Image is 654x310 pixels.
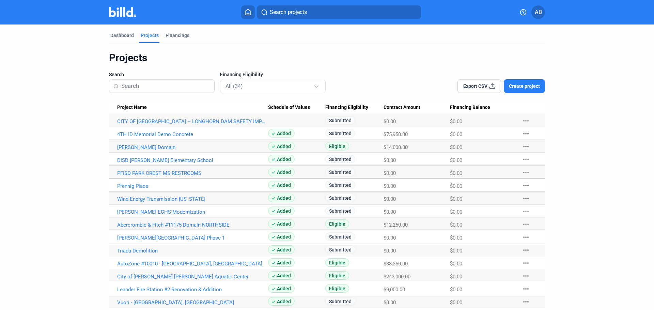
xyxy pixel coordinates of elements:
[268,245,295,254] span: Added
[110,32,134,39] div: Dashboard
[522,117,530,125] mat-icon: more_horiz
[522,143,530,151] mat-icon: more_horiz
[109,7,136,17] img: Billd Company Logo
[384,144,408,150] span: $14,000.00
[509,83,540,89] span: Create project
[384,104,450,111] div: Contract Amount
[109,71,124,78] span: Search
[450,248,462,254] span: $0.00
[450,131,462,137] span: $0.00
[522,259,530,267] mat-icon: more_horiz
[117,235,268,241] a: [PERSON_NAME][GEOGRAPHIC_DATA] Phase 1
[268,297,295,306] span: Added
[522,207,530,215] mat-icon: more_horiz
[384,274,410,280] span: $243,000.00
[522,130,530,138] mat-icon: more_horiz
[325,155,355,163] span: Submitted
[325,245,355,254] span: Submitted
[325,219,349,228] span: Eligible
[117,274,268,280] a: City of [PERSON_NAME] [PERSON_NAME] Aquatic Center
[257,5,421,19] button: Search projects
[268,207,295,215] span: Added
[522,272,530,280] mat-icon: more_horiz
[384,222,408,228] span: $12,250.00
[325,284,349,293] span: Eligible
[141,32,159,39] div: Projects
[522,233,530,241] mat-icon: more_horiz
[450,209,462,215] span: $0.00
[268,194,295,202] span: Added
[325,104,368,111] span: Financing Eligibility
[450,170,462,176] span: $0.00
[109,51,545,64] div: Projects
[457,79,501,93] button: Export CSV
[117,248,268,254] a: Triada Demolition
[325,142,349,150] span: Eligible
[450,261,462,267] span: $0.00
[325,271,349,280] span: Eligible
[450,157,462,163] span: $0.00
[117,118,268,125] a: CITY OF [GEOGRAPHIC_DATA] – LONGHORN DAM SAFETY IMPROVEMENTS
[384,209,396,215] span: $0.00
[268,104,326,111] div: Schedule of Values
[450,118,462,125] span: $0.00
[117,183,268,189] a: Pfennig Place
[384,183,396,189] span: $0.00
[450,287,462,293] span: $0.00
[522,298,530,306] mat-icon: more_horiz
[268,219,295,228] span: Added
[450,196,462,202] span: $0.00
[117,209,268,215] a: [PERSON_NAME] ECHS Modernization
[117,104,147,111] span: Project Name
[325,297,355,306] span: Submitted
[268,168,295,176] span: Added
[450,299,462,306] span: $0.00
[325,116,355,125] span: Submitted
[225,83,243,89] mat-select-trigger: All (34)
[384,261,408,267] span: $38,350.00
[117,131,268,137] a: 4TH ID Memorial Demo Concrete
[384,118,396,125] span: $0.00
[325,181,355,189] span: Submitted
[384,235,396,241] span: $0.00
[384,157,396,163] span: $0.00
[117,261,268,267] a: AutoZone #10010 - [GEOGRAPHIC_DATA], [GEOGRAPHIC_DATA]
[384,248,396,254] span: $0.00
[450,104,490,111] span: Financing Balance
[450,235,462,241] span: $0.00
[117,299,268,306] a: Vuori - [GEOGRAPHIC_DATA], [GEOGRAPHIC_DATA]
[268,232,295,241] span: Added
[268,181,295,189] span: Added
[522,168,530,177] mat-icon: more_horiz
[535,8,542,16] span: AB
[531,5,545,19] button: AB
[325,168,355,176] span: Submitted
[450,183,462,189] span: $0.00
[384,131,408,137] span: $75,950.00
[384,196,396,202] span: $0.00
[450,144,462,150] span: $0.00
[325,207,355,215] span: Submitted
[522,246,530,254] mat-icon: more_horiz
[166,32,189,39] div: Financings
[117,196,268,202] a: Wind Energy Transmission [US_STATE]
[450,274,462,280] span: $0.00
[117,170,268,176] a: PFISD PARK CREST MS RESTROOMS
[463,83,487,89] span: Export CSV
[522,156,530,164] mat-icon: more_horiz
[522,181,530,190] mat-icon: more_horiz
[325,194,355,202] span: Submitted
[325,104,383,111] div: Financing Eligibility
[117,287,268,293] a: Leander Fire Station #2 Renovation & Addition
[325,129,355,137] span: Submitted
[268,129,295,137] span: Added
[325,258,349,267] span: Eligible
[384,104,420,111] span: Contract Amount
[522,220,530,228] mat-icon: more_horiz
[268,142,295,150] span: Added
[384,299,396,306] span: $0.00
[504,79,545,93] button: Create project
[117,222,268,228] a: Abercrombie & Fitch #11175 Domain NORTHSIDE
[325,232,355,241] span: Submitted
[117,104,268,111] div: Project Name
